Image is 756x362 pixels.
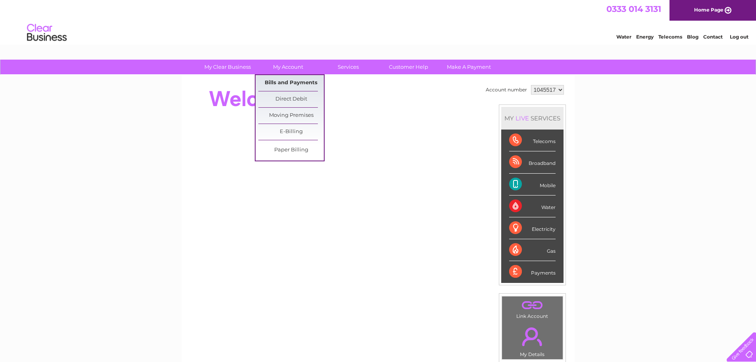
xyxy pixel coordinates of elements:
[509,239,556,261] div: Gas
[258,142,324,158] a: Paper Billing
[502,321,563,360] td: My Details
[191,4,566,39] div: Clear Business is a trading name of Verastar Limited (registered in [GEOGRAPHIC_DATA] No. 3667643...
[436,60,502,74] a: Make A Payment
[509,261,556,283] div: Payments
[509,217,556,239] div: Electricity
[636,34,654,40] a: Energy
[27,21,67,45] img: logo.png
[509,151,556,173] div: Broadband
[484,83,529,97] td: Account number
[730,34,748,40] a: Log out
[606,4,661,14] a: 0333 014 3131
[258,91,324,107] a: Direct Debit
[258,75,324,91] a: Bills and Payments
[616,34,631,40] a: Water
[502,296,563,321] td: Link Account
[258,108,324,124] a: Moving Premises
[504,323,561,350] a: .
[376,60,441,74] a: Customer Help
[703,34,723,40] a: Contact
[504,298,561,312] a: .
[658,34,682,40] a: Telecoms
[258,124,324,140] a: E-Billing
[255,60,321,74] a: My Account
[509,196,556,217] div: Water
[195,60,260,74] a: My Clear Business
[687,34,698,40] a: Blog
[509,130,556,151] div: Telecoms
[509,174,556,196] div: Mobile
[501,107,564,130] div: MY SERVICES
[514,114,531,122] div: LIVE
[315,60,381,74] a: Services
